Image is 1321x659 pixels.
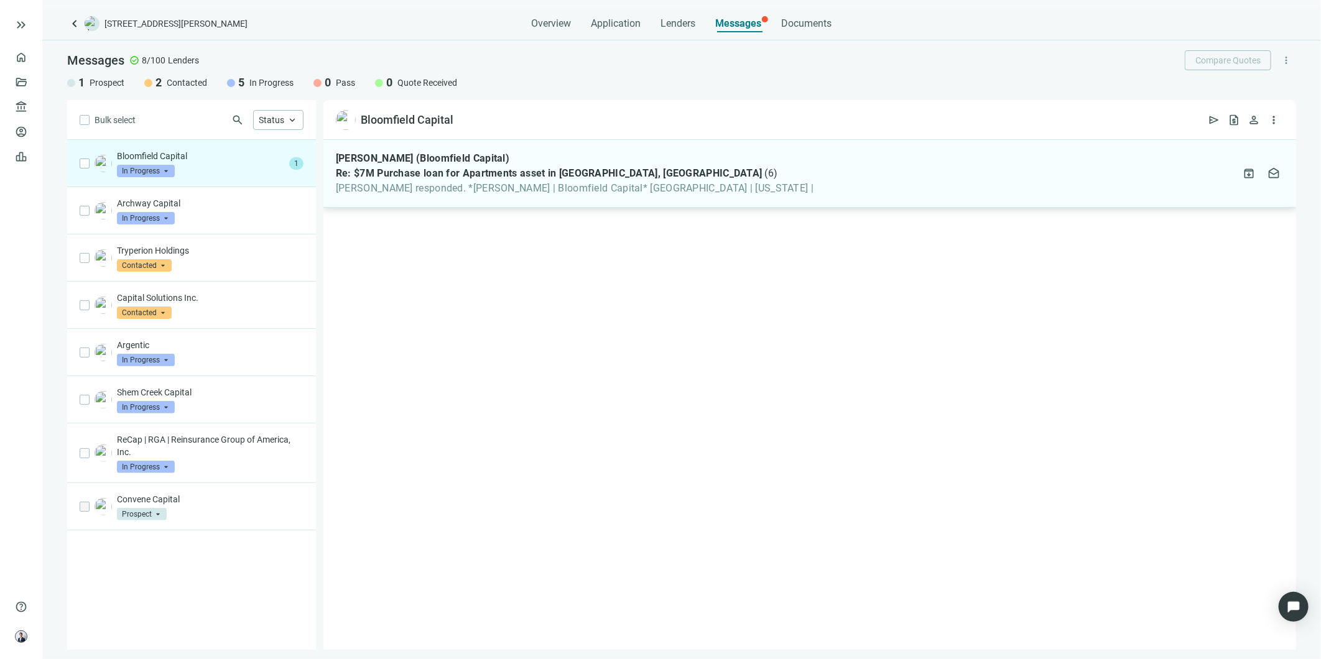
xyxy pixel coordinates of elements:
[259,115,284,125] span: Status
[287,114,298,126] span: keyboard_arrow_up
[661,17,696,30] span: Lenders
[129,55,139,65] span: check_circle
[15,101,24,113] span: account_balance
[336,76,355,89] span: Pass
[336,110,356,130] img: 551c5464-61c6-45c0-929c-7ab44fa3cd90
[95,113,136,127] span: Bulk select
[117,306,172,319] span: Contacted
[117,386,304,399] p: Shem Creek Capital
[1224,110,1244,130] button: request_quote
[95,297,112,314] img: 415133d3-aa46-4756-b3af-560e70600fb2.png
[397,76,457,89] span: Quote Received
[782,17,832,30] span: Documents
[117,244,304,257] p: Tryperion Holdings
[289,157,304,170] span: 1
[117,493,304,505] p: Convene Capital
[117,165,175,177] span: In Progress
[117,339,304,351] p: Argentic
[95,445,112,462] img: 8f46ff4e-3980-47c9-8f89-c6462f6ea58f
[142,54,165,67] span: 8/100
[336,182,813,195] span: [PERSON_NAME] responded. *[PERSON_NAME] | Bloomfield Capital* [GEOGRAPHIC_DATA] | [US_STATE] |
[117,461,175,473] span: In Progress
[85,16,100,31] img: deal-logo
[765,167,778,180] span: ( 6 )
[1268,114,1280,126] span: more_vert
[1264,164,1284,183] button: drafts
[67,53,124,68] span: Messages
[386,75,392,90] span: 0
[336,167,762,180] span: Re: $7M Purchase loan for Apartments asset in [GEOGRAPHIC_DATA], [GEOGRAPHIC_DATA]
[1264,110,1284,130] button: more_vert
[117,212,175,224] span: In Progress
[155,75,162,90] span: 2
[117,354,175,366] span: In Progress
[78,75,85,90] span: 1
[95,391,112,408] img: a66782bd-e828-413a-8d75-a3fa46026ad3
[95,155,112,172] img: 551c5464-61c6-45c0-929c-7ab44fa3cd90
[1228,114,1240,126] span: request_quote
[1281,55,1292,66] span: more_vert
[1204,110,1224,130] button: send
[90,76,124,89] span: Prospect
[95,249,112,267] img: ecea4647-36fe-4e82-8aab-6937313b83ac
[67,16,82,31] a: keyboard_arrow_left
[1276,50,1296,70] button: more_vert
[361,113,453,127] div: Bloomfield Capital
[716,17,762,29] span: Messages
[532,17,572,30] span: Overview
[117,197,304,210] p: Archway Capital
[168,54,199,67] span: Lenders
[591,17,641,30] span: Application
[16,631,27,642] img: avatar
[325,75,331,90] span: 0
[1239,164,1259,183] button: archive
[117,292,304,304] p: Capital Solutions Inc.
[1279,592,1309,622] div: Open Intercom Messenger
[104,17,248,30] span: [STREET_ADDRESS][PERSON_NAME]
[167,76,207,89] span: Contacted
[1248,114,1260,126] span: person
[95,344,112,361] img: c7652aa0-7a0e-4b45-9ad1-551f88ce4c3e
[249,76,294,89] span: In Progress
[14,17,29,32] button: keyboard_double_arrow_right
[336,152,509,165] span: [PERSON_NAME] (Bloomfield Capital)
[1244,110,1264,130] button: person
[1243,167,1255,180] span: archive
[117,259,172,272] span: Contacted
[1268,167,1280,180] span: drafts
[1208,114,1220,126] span: send
[117,508,167,520] span: Prospect
[231,114,244,126] span: search
[95,498,112,515] img: 31c32400-31ef-4cfb-b5cf-71df2757d258
[95,202,112,219] img: 37bf931d-942b-4e44-99fb-0f8919a1c81a
[1185,50,1271,70] button: Compare Quotes
[238,75,244,90] span: 5
[117,401,175,413] span: In Progress
[117,433,304,458] p: ReCap | RGA | Reinsurance Group of America, Inc.
[15,601,27,613] span: help
[117,150,284,162] p: Bloomfield Capital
